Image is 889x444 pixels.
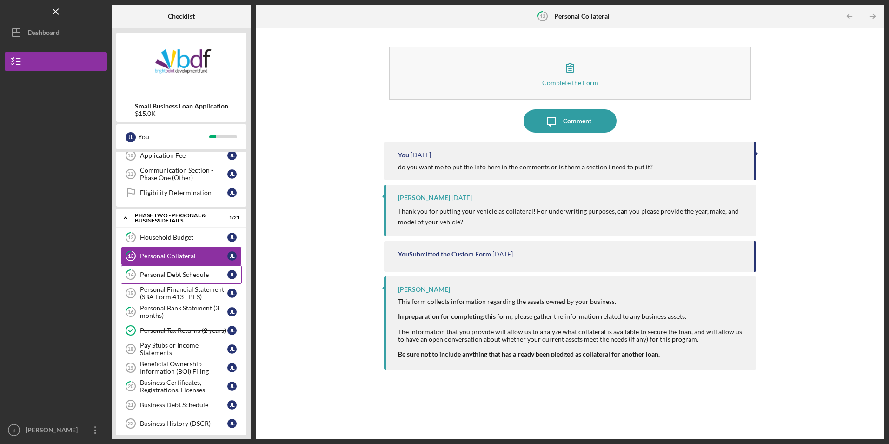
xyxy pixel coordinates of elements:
[554,13,610,20] b: Personal Collateral
[127,346,133,352] tspan: 18
[398,298,746,343] div: This form collects information regarding the assets owned by your business. , please gather the i...
[542,79,598,86] div: Complete the Form
[126,132,136,142] div: j l
[227,344,237,354] div: j l
[492,250,513,258] time: 2025-08-09 00:16
[140,342,227,357] div: Pay Stubs or Income Statements
[227,382,237,391] div: j l
[398,151,409,159] div: You
[121,321,242,340] a: Personal Tax Returns (2 years)jl
[23,421,84,442] div: [PERSON_NAME]
[389,47,751,100] button: Complete the Form
[116,37,246,93] img: Product logo
[223,215,239,221] div: 1 / 21
[138,129,209,145] div: You
[227,151,237,160] div: j l
[5,421,107,439] button: jl[PERSON_NAME]
[13,428,15,433] text: jl
[140,252,227,260] div: Personal Collateral
[398,163,653,171] div: do you want me to put the info here in the comments or is there a section i need to put it?
[121,377,242,396] a: 20Business Certificates, Registrations, Licensesjl
[140,271,227,278] div: Personal Debt Schedule
[128,421,133,426] tspan: 22
[121,183,242,202] a: Eligibility Determinationjl
[121,396,242,414] a: 21Business Debt Schedulejl
[121,228,242,247] a: 12Household Budgetjl
[5,23,107,42] button: Dashboard
[121,340,242,358] a: 18Pay Stubs or Income Statementsjl
[227,326,237,335] div: j l
[168,13,195,20] b: Checklist
[128,402,133,408] tspan: 21
[140,327,227,334] div: Personal Tax Returns (2 years)
[128,235,133,241] tspan: 12
[121,414,242,433] a: 22Business History (DSCR)jl
[128,253,133,259] tspan: 13
[398,194,450,202] div: [PERSON_NAME]
[121,284,242,303] a: 15Personal Financial Statement (SBA Form 413 - PFS)jl
[227,400,237,410] div: j l
[140,420,227,427] div: Business History (DSCR)
[398,350,660,358] strong: Be sure not to include anything that has already been pledged as collateral for another loan.
[140,167,227,182] div: Communication Section - Phase One (Other)
[128,383,134,390] tspan: 20
[140,401,227,409] div: Business Debt Schedule
[28,23,60,44] div: Dashboard
[140,189,227,196] div: Eligibility Determination
[121,165,242,183] a: 11Communication Section - Phase One (Other)jl
[227,169,237,179] div: j l
[398,250,491,258] div: You Submitted the Custom Form
[121,265,242,284] a: 14Personal Debt Schedulejl
[127,171,133,177] tspan: 11
[563,109,591,133] div: Comment
[127,153,133,158] tspan: 10
[121,146,242,165] a: 10Application Feejl
[398,312,511,320] strong: In preparation for completing this form
[398,206,746,227] p: Thank you for putting your vehicle as collateral! For underwriting purposes, can you please provi...
[227,251,237,261] div: j l
[121,358,242,377] a: 19Beneficial Ownership Information (BOI) Filingjl
[227,419,237,428] div: j l
[398,286,450,293] div: [PERSON_NAME]
[539,13,545,19] tspan: 13
[227,363,237,372] div: j l
[121,303,242,321] a: 16Personal Bank Statement (3 months)jl
[411,151,431,159] time: 2025-08-16 01:11
[135,110,228,117] div: $15.0K
[127,290,133,296] tspan: 15
[451,194,472,202] time: 2025-08-13 20:52
[135,102,228,110] b: Small Business Loan Application
[227,270,237,279] div: j l
[227,307,237,316] div: j l
[227,188,237,197] div: j l
[140,234,227,241] div: Household Budget
[524,109,617,133] button: Comment
[128,272,134,278] tspan: 14
[140,304,227,319] div: Personal Bank Statement (3 months)
[127,365,133,370] tspan: 19
[140,379,227,394] div: Business Certificates, Registrations, Licenses
[227,289,237,298] div: j l
[121,247,242,265] a: 13Personal Collateraljl
[140,286,227,301] div: Personal Financial Statement (SBA Form 413 - PFS)
[140,152,227,159] div: Application Fee
[128,309,134,315] tspan: 16
[140,360,227,375] div: Beneficial Ownership Information (BOI) Filing
[227,233,237,242] div: j l
[135,213,216,223] div: PHASE TWO - PERSONAL & BUSINESS DETAILS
